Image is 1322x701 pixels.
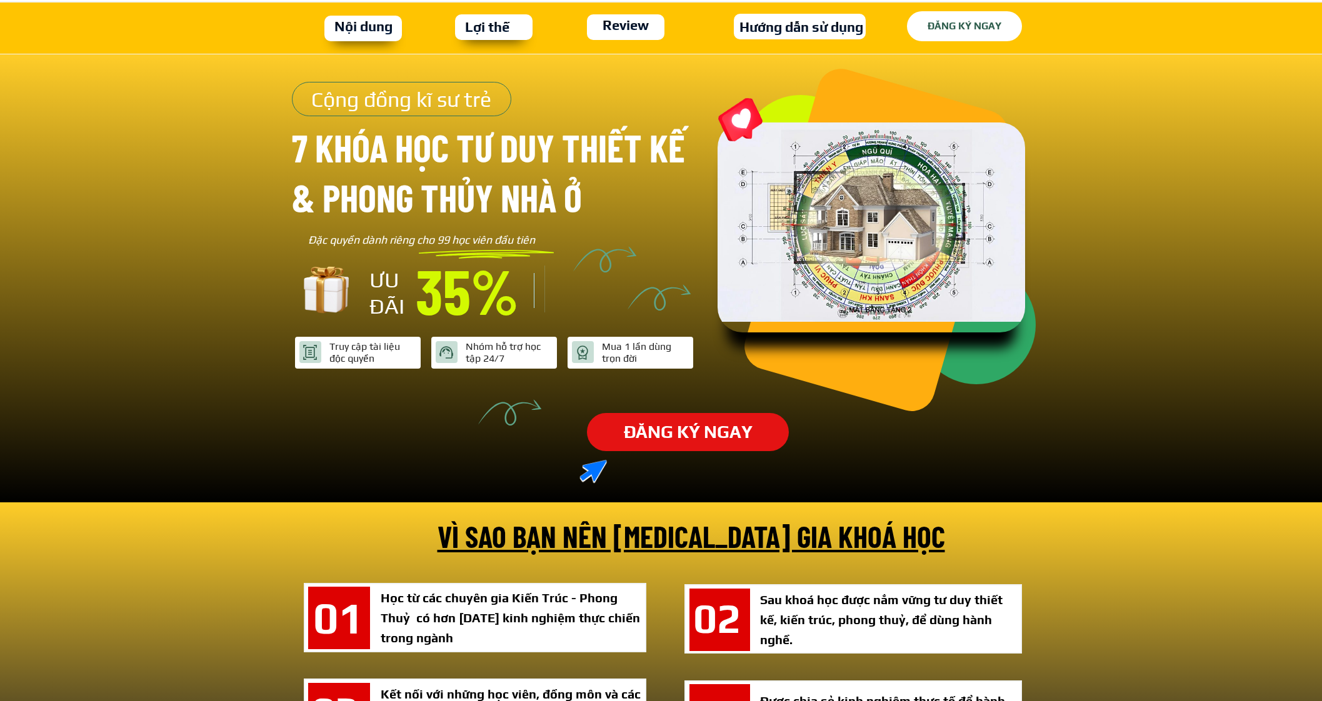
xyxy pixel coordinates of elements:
[328,512,1054,560] h3: vì sao bạn nên [MEDICAL_DATA] gia khoá học
[381,588,646,648] div: Học từ các chuyên gia Kiến Trúc - Phong Thuỷ có hơn [DATE] kinh nghiệm thực chiến trong ngành
[584,412,792,451] p: ĐĂNG KÝ NGAY
[760,590,1015,650] div: Sau khoá học được nắm vững tư duy thiết kế, kiến trúc, phong thuỷ, để dùng hành nghề.
[369,267,413,319] h3: ƯU ĐÃI
[292,122,710,222] h3: 7 khóa học tư duy thiết kế & phong thủy nhà ở
[333,16,395,37] h3: Nội dung
[308,231,558,249] div: Đặc quyền dành riêng cho 99 học viên đầu tiên
[693,585,747,652] h1: 02
[313,583,370,653] h1: 01
[734,16,869,38] h3: Hướng dẫn sử dụng
[461,16,513,38] h3: Lợi thế
[598,14,654,36] h3: Review
[602,341,689,364] div: Mua 1 lần dùng trọn đời
[311,87,491,111] span: Cộng đồng kĩ sư trẻ
[416,259,523,321] h3: 35%
[466,341,553,364] div: Nhóm hỗ trợ học tập 24/7
[329,341,417,364] div: Truy cập tài liệu độc quyền
[906,11,1024,42] p: ĐĂNG KÝ NGAY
